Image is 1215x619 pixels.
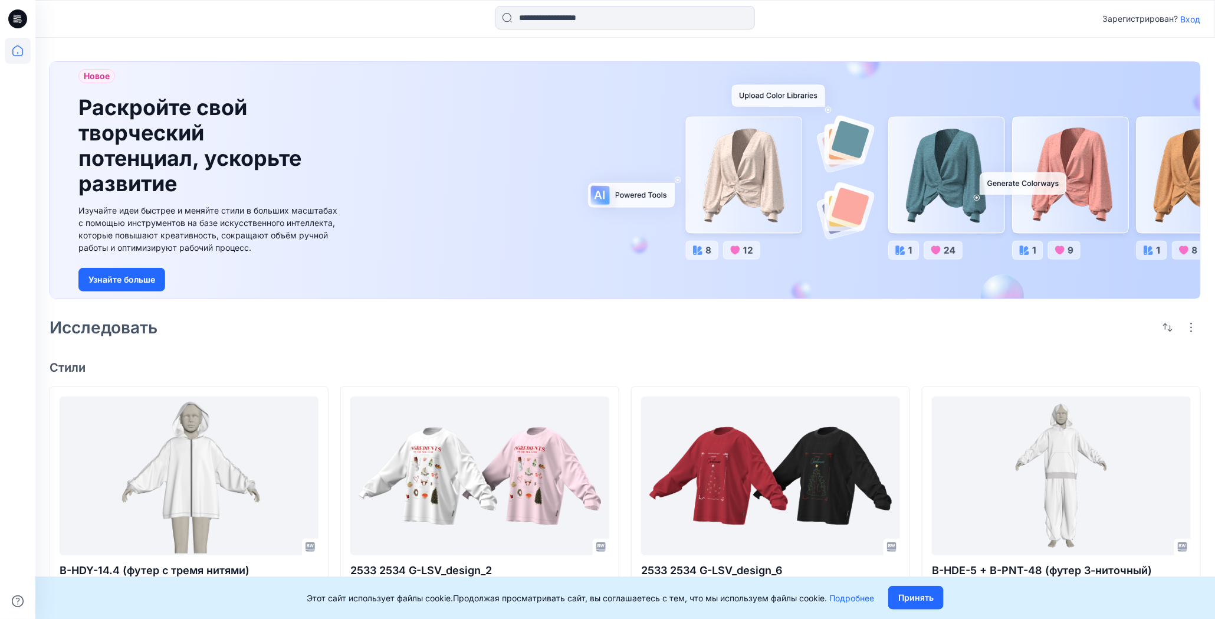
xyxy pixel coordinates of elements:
[78,268,344,292] a: Узнайте больше
[350,564,492,577] ya-tr-span: 2533 2534 G-LSV_design_2
[307,593,453,603] ya-tr-span: Этот сайт использует файлы cookie.
[888,586,944,610] button: Принять
[453,593,827,603] ya-tr-span: Продолжая просматривать сайт, вы соглашаетесь с тем, что мы используем файлы cookie.
[1103,14,1178,24] ya-tr-span: Зарегистрирован?
[78,94,301,197] ya-tr-span: Раскройте свой творческий потенциал, ускорьте развитие
[78,268,165,292] button: Узнайте больше
[1181,14,1201,24] ya-tr-span: Вход
[60,397,318,556] a: B-HDY-14.4 (футер с тремя нитями)
[641,564,783,577] ya-tr-span: 2533 2534 G-LSV_design_6
[84,71,110,81] ya-tr-span: Новое
[898,591,934,604] ya-tr-span: Принять
[50,317,157,338] ya-tr-span: Исследовать
[932,397,1191,556] a: B-HDE-5 + B-PNT-48 (футер 3-ниточный)
[641,397,900,556] a: 2533 2534 G-LSV_design_6
[88,273,155,286] ya-tr-span: Узнайте больше
[932,564,1152,577] ya-tr-span: B-HDE-5 + B-PNT-48 (футер 3-ниточный)
[60,564,249,577] ya-tr-span: B-HDY-14.4 (футер с тремя нитями)
[350,397,609,556] a: 2533 2534 G-LSV_design_2
[50,361,86,375] ya-tr-span: Стили
[78,205,337,253] ya-tr-span: Изучайте идеи быстрее и меняйте стили в больших масштабах с помощью инструментов на базе искусств...
[829,593,874,603] a: Подробнее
